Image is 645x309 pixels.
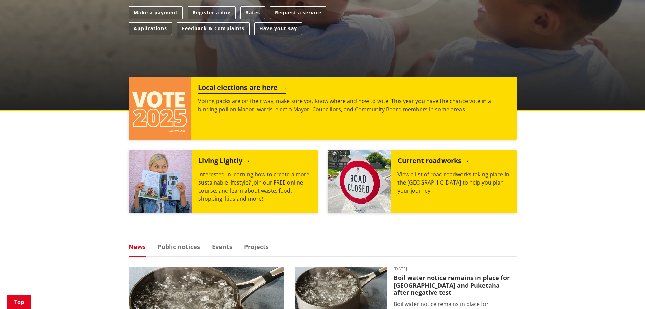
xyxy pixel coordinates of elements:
time: [DATE] [394,267,517,271]
h2: Living Lightly [198,157,251,167]
h3: Boil water notice remains in place for [GEOGRAPHIC_DATA] and Puketaha after negative test [394,274,517,296]
img: Mainstream Green Workshop Series [129,150,192,213]
a: Have your say [254,22,302,35]
p: Interested in learning how to create a more sustainable lifestyle? Join our FREE online course, a... [198,170,311,203]
a: Register a dog [188,6,236,19]
h2: Local elections are here [198,83,286,94]
img: Vote 2025 [129,77,192,140]
iframe: Messenger Launcher [614,281,638,305]
h2: Current roadworks [397,157,470,167]
a: Top [7,295,31,309]
a: Feedback & Complaints [177,22,250,35]
a: Current roadworks View a list of road roadworks taking place in the [GEOGRAPHIC_DATA] to help you... [328,150,517,213]
a: Request a service [270,6,326,19]
a: Make a payment [129,6,183,19]
a: Applications [129,22,172,35]
img: Road closed sign [328,150,391,213]
a: Projects [244,244,269,250]
p: View a list of road roadworks taking place in the [GEOGRAPHIC_DATA] to help you plan your journey. [397,170,510,195]
a: Public notices [157,244,200,250]
a: Living Lightly Interested in learning how to create a more sustainable lifestyle? Join our FREE o... [129,150,318,213]
a: Rates [240,6,265,19]
p: Voting packs are on their way, make sure you know where and how to vote! This year you have the c... [198,97,510,113]
a: Events [212,244,232,250]
a: Local elections are here Voting packs are on their way, make sure you know where and how to vote!... [129,77,517,140]
a: News [129,244,146,250]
